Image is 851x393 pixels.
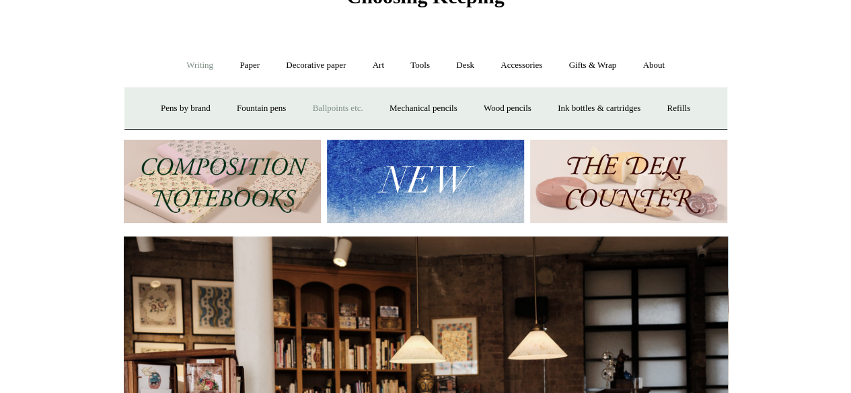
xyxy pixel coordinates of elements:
[546,91,653,126] a: Ink bottles & cartridges
[398,48,442,83] a: Tools
[630,48,677,83] a: About
[377,91,470,126] a: Mechanical pencils
[225,91,298,126] a: Fountain pens
[174,48,225,83] a: Writing
[472,91,544,126] a: Wood pencils
[530,140,727,224] img: The Deli Counter
[301,91,375,126] a: Ballpoints etc.
[444,48,486,83] a: Desk
[327,140,524,224] img: New.jpg__PID:f73bdf93-380a-4a35-bcfe-7823039498e1
[655,91,702,126] a: Refills
[124,140,321,224] img: 202302 Composition ledgers.jpg__PID:69722ee6-fa44-49dd-a067-31375e5d54ec
[488,48,554,83] a: Accessories
[274,48,358,83] a: Decorative paper
[149,91,223,126] a: Pens by brand
[556,48,628,83] a: Gifts & Wrap
[361,48,396,83] a: Art
[227,48,272,83] a: Paper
